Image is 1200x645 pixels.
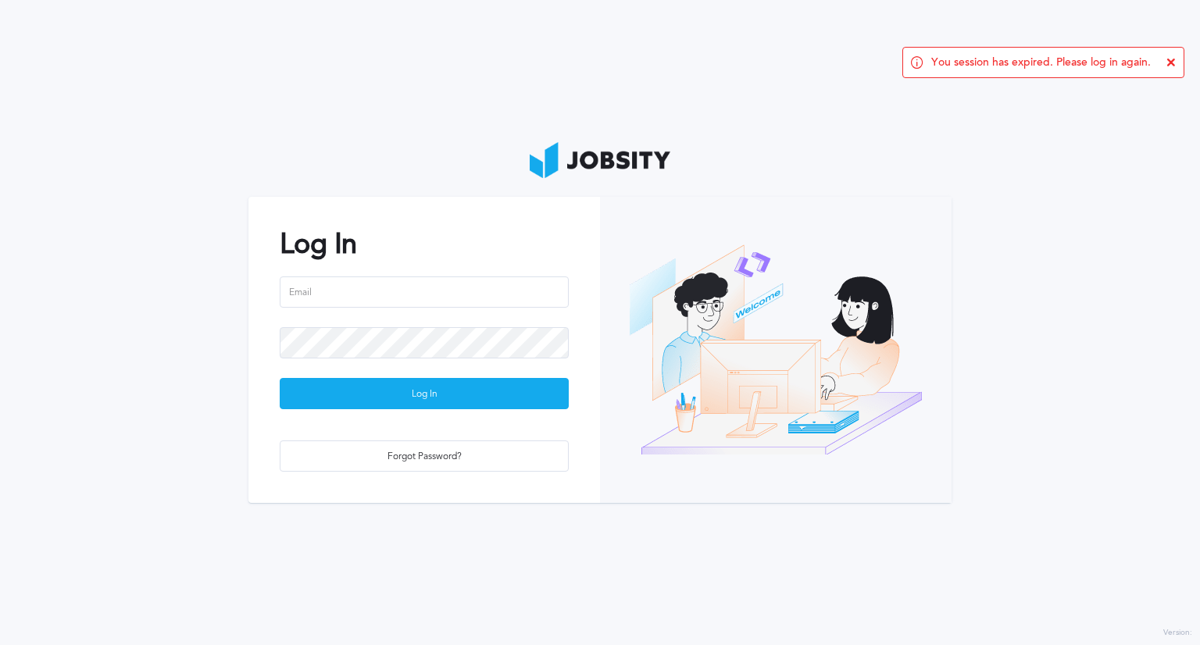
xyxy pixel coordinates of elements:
button: Forgot Password? [280,440,569,472]
input: Email [280,276,569,308]
div: Log In [280,379,568,410]
h2: Log In [280,228,569,260]
span: You session has expired. Please log in again. [931,56,1151,69]
label: Version: [1163,629,1192,638]
div: Forgot Password? [280,441,568,472]
button: Log In [280,378,569,409]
